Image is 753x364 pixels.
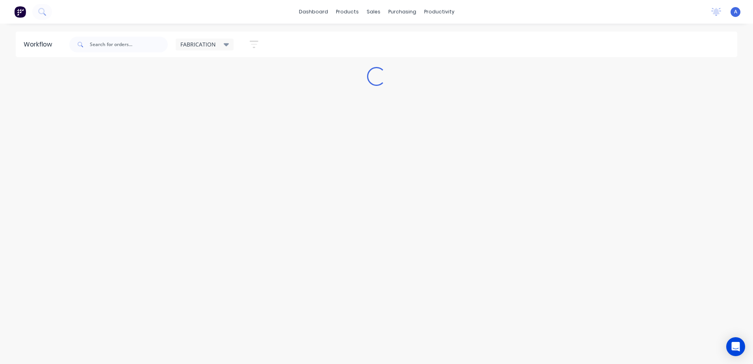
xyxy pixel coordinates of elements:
[90,37,168,52] input: Search for orders...
[332,6,363,18] div: products
[24,40,56,49] div: Workflow
[726,337,745,356] div: Open Intercom Messenger
[295,6,332,18] a: dashboard
[384,6,420,18] div: purchasing
[180,40,216,48] span: FABRICATION
[363,6,384,18] div: sales
[14,6,26,18] img: Factory
[734,8,737,15] span: A
[420,6,458,18] div: productivity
